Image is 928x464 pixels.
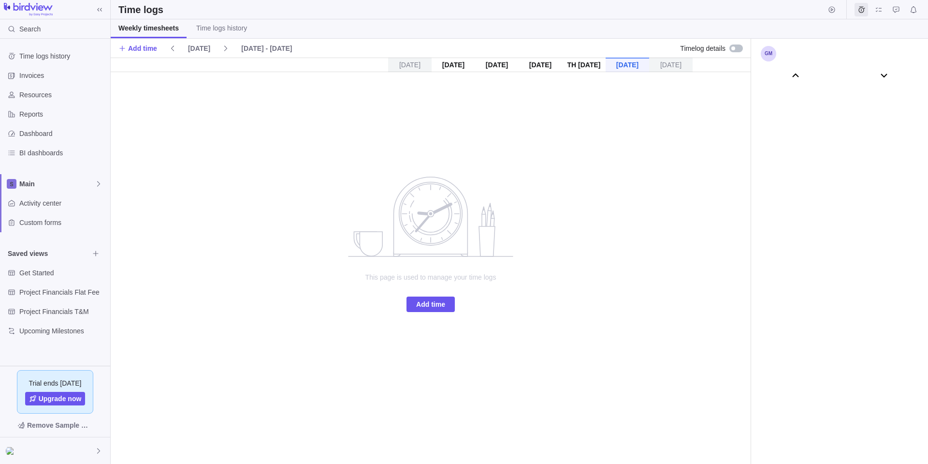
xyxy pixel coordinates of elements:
span: Invoices [19,71,106,80]
div: Giovanni Marchesini [6,445,17,457]
span: Add time [128,44,157,53]
span: Add time [416,299,445,310]
span: Upgrade now [39,394,82,404]
span: Reports [19,109,106,119]
a: Upgrade now [25,392,86,405]
div: [DATE] [475,58,519,72]
a: Time logs [855,7,868,15]
span: Browse views [89,247,102,260]
a: My assignments [872,7,885,15]
span: Remove Sample Data [8,418,102,433]
span: Remove Sample Data [27,419,93,431]
span: Dashboard [19,129,106,138]
span: Add time [118,42,157,55]
span: Time logs history [19,51,106,61]
span: Main [19,179,95,189]
div: [DATE] [388,58,432,72]
span: Weekly timesheets [118,23,179,33]
div: no data to show [334,72,527,464]
a: Approval requests [889,7,903,15]
div: [DATE] [519,58,562,72]
div: [DATE] [606,58,649,72]
span: Get Started [19,268,106,278]
span: Start timer [825,3,839,16]
span: Resources [19,90,106,100]
img: Show [6,447,17,455]
span: Time logs history [196,23,247,33]
span: My assignments [872,3,885,16]
span: Notifications [907,3,920,16]
img: logo [4,3,53,16]
span: Trial ends [DATE] [29,378,82,388]
span: [DATE] [188,44,210,53]
span: Saved views [8,249,89,258]
span: Approval requests [889,3,903,16]
a: Weekly timesheets [111,19,187,38]
span: Project Financials T&M [19,307,106,316]
span: BI dashboards [19,148,106,158]
span: Activity center [19,198,106,208]
span: Project Financials Flat Fee [19,287,106,297]
a: Time logs history [188,19,255,38]
span: [DATE] [184,42,214,55]
span: This page is used to manage your time logs [334,272,527,282]
div: Th [DATE] [562,58,606,72]
span: Upcoming Milestones [19,326,106,336]
span: Custom forms [19,218,106,227]
span: Add time [406,297,455,312]
span: Timelog details [680,44,725,53]
h2: Time logs [118,3,163,16]
div: [DATE] [649,58,693,72]
span: Time logs [855,3,868,16]
div: [DATE] [432,58,475,72]
a: Notifications [907,7,920,15]
span: Search [19,24,41,34]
